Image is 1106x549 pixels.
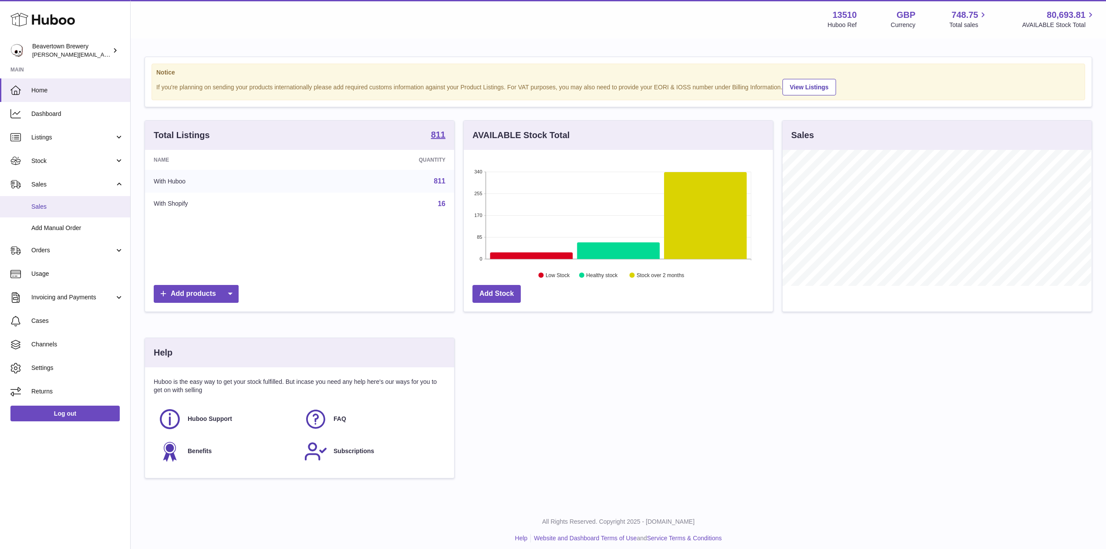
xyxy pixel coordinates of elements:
td: With Shopify [145,193,312,215]
div: If you're planning on sending your products internationally please add required customs informati... [156,78,1080,95]
h3: Total Listings [154,129,210,141]
span: Benefits [188,447,212,455]
span: Dashboard [31,110,124,118]
span: Orders [31,246,115,254]
a: View Listings [782,79,836,95]
h3: AVAILABLE Stock Total [472,129,570,141]
span: Settings [31,364,124,372]
th: Name [145,150,312,170]
span: Huboo Support [188,415,232,423]
text: Low Stock [546,272,570,278]
a: Log out [10,406,120,421]
a: Huboo Support [158,407,295,431]
a: Help [515,535,528,542]
span: Listings [31,133,115,142]
li: and [531,534,722,542]
strong: 13510 [833,9,857,21]
text: Stock over 2 months [637,272,684,278]
text: Healthy stock [586,272,618,278]
div: Beavertown Brewery [32,42,111,59]
a: 748.75 Total sales [949,9,988,29]
p: All Rights Reserved. Copyright 2025 - [DOMAIN_NAME] [138,518,1099,526]
span: Returns [31,387,124,396]
span: 80,693.81 [1047,9,1086,21]
span: Invoicing and Payments [31,293,115,302]
span: AVAILABLE Stock Total [1022,21,1096,29]
span: 748.75 [951,9,978,21]
a: Add products [154,285,239,303]
span: FAQ [334,415,346,423]
th: Quantity [312,150,454,170]
h3: Sales [791,129,814,141]
span: Sales [31,180,115,189]
a: FAQ [304,407,441,431]
text: 0 [479,256,482,261]
span: Subscriptions [334,447,374,455]
div: Currency [891,21,916,29]
strong: Notice [156,68,1080,77]
text: 85 [477,234,482,240]
span: Cases [31,317,124,325]
a: 811 [434,177,445,185]
a: Add Stock [472,285,521,303]
text: 340 [474,169,482,174]
span: [PERSON_NAME][EMAIL_ADDRESS][PERSON_NAME][DOMAIN_NAME] [32,51,221,58]
span: Add Manual Order [31,224,124,232]
a: Subscriptions [304,440,441,463]
a: Benefits [158,440,295,463]
img: Matthew.McCormack@beavertownbrewery.co.uk [10,44,24,57]
span: Usage [31,270,124,278]
h3: Help [154,347,172,359]
td: With Huboo [145,170,312,193]
div: Huboo Ref [828,21,857,29]
a: 16 [438,200,445,207]
strong: GBP [897,9,915,21]
a: Service Terms & Conditions [647,535,722,542]
text: 170 [474,213,482,218]
text: 255 [474,191,482,196]
a: 80,693.81 AVAILABLE Stock Total [1022,9,1096,29]
a: Website and Dashboard Terms of Use [534,535,637,542]
strong: 811 [431,130,445,139]
span: Sales [31,203,124,211]
span: Home [31,86,124,95]
span: Total sales [949,21,988,29]
span: Channels [31,340,124,349]
p: Huboo is the easy way to get your stock fulfilled. But incase you need any help here's our ways f... [154,378,445,394]
a: 811 [431,130,445,141]
span: Stock [31,157,115,165]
